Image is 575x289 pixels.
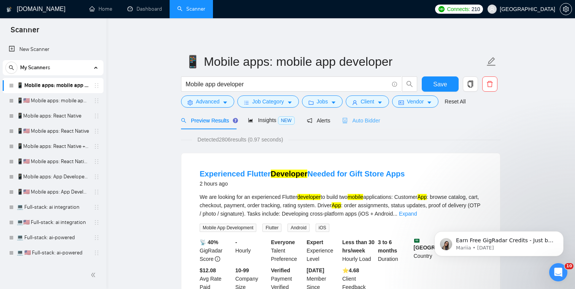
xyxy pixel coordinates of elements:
[181,118,236,124] span: Preview Results
[346,95,389,108] button: userClientcaret-down
[17,215,89,230] a: 💻🇺🇸 Full-stack: ai integration
[17,154,89,169] a: 📱🇺🇸 Mobile apps: React Native + AI integration
[17,139,89,154] a: 📱Mobile apps: React Native + AI integration
[399,211,417,217] a: Expand
[200,193,482,218] div: We are looking for an experienced Flutter to build two applications: Customer : browse catalog, c...
[361,97,374,106] span: Client
[248,118,253,123] span: area-chart
[187,100,193,105] span: setting
[463,81,478,87] span: copy
[377,100,383,105] span: caret-down
[5,24,45,40] span: Scanner
[560,3,572,15] button: setting
[262,224,281,232] span: Flutter
[17,184,89,200] a: 📱🇺🇸 Mobile apps: App Developer - titles
[332,202,341,208] mark: App
[393,211,397,217] span: ...
[20,60,50,75] span: My Scanners
[94,174,100,180] span: holder
[486,57,496,67] span: edit
[200,224,256,232] span: Mobile App Development
[297,194,321,200] mark: developer
[482,76,497,92] button: delete
[94,189,100,195] span: holder
[307,118,330,124] span: Alerts
[94,83,100,89] span: holder
[483,81,497,87] span: delete
[560,6,572,12] span: setting
[200,267,216,273] b: $12.08
[3,42,103,57] li: New Scanner
[94,159,100,165] span: holder
[287,100,292,105] span: caret-down
[342,118,348,123] span: robot
[244,100,249,105] span: bars
[307,267,324,273] b: [DATE]
[433,79,447,89] span: Save
[94,143,100,149] span: holder
[308,100,314,105] span: folder
[17,78,89,93] a: 📱 Mobile apps: mobile app developer
[278,116,295,125] span: NEW
[235,267,249,273] b: 10-99
[418,194,427,200] mark: App
[352,100,357,105] span: user
[181,95,234,108] button: settingAdvancedcaret-down
[6,3,12,16] img: logo
[271,239,295,245] b: Everyone
[17,200,89,215] a: 💻 Full-stack: ai integration
[17,169,89,184] a: 📱Mobile apps: App Developer - titles
[271,267,291,273] b: Verified
[317,97,328,106] span: Jobs
[342,239,375,254] b: Less than 30 hrs/week
[565,263,573,269] span: 10
[94,98,100,104] span: holder
[489,6,495,12] span: user
[17,245,89,260] a: 💻 🇺🇸 Full-stack: ai-powered
[196,97,219,106] span: Advanced
[9,42,97,57] a: New Scanner
[200,179,405,188] div: 2 hours ago
[271,170,308,178] mark: Developer
[472,5,480,13] span: 210
[200,170,405,178] a: Experienced FlutterDeveloperNeeded for Gift Store Apps
[422,76,459,92] button: Save
[412,238,448,263] div: Country
[414,238,419,243] img: 🇸🇦
[463,76,478,92] button: copy
[392,82,397,87] span: info-circle
[17,124,89,139] a: 📱🇺🇸 Mobile apps: React Native
[94,128,100,134] span: holder
[307,239,323,245] b: Expert
[94,204,100,210] span: holder
[198,238,234,263] div: GigRadar Score
[17,93,89,108] a: 📱🇺🇸 Mobile apps: mobile app developer
[181,118,186,123] span: search
[215,256,220,262] span: info-circle
[17,260,89,276] a: 💻 Full-stack: ai mvp development
[94,113,100,119] span: holder
[6,65,17,70] span: search
[392,95,438,108] button: idcardVendorcaret-down
[378,239,397,254] b: 3 to 6 months
[89,6,112,12] a: homeHome
[127,6,162,12] a: dashboardDashboard
[237,95,299,108] button: barsJob Categorycaret-down
[427,100,432,105] span: caret-down
[549,263,567,281] iframe: Intercom live chat
[17,230,89,245] a: 💻 Full-stack: ai-powered
[252,97,284,106] span: Job Category
[447,5,470,13] span: Connects:
[438,6,445,12] img: upwork-logo.png
[200,239,218,245] b: 📡 40%
[232,117,239,124] div: Tooltip anchor
[399,100,404,105] span: idcard
[407,97,424,106] span: Vendor
[307,118,312,123] span: notification
[91,271,98,279] span: double-left
[305,238,341,263] div: Experience Level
